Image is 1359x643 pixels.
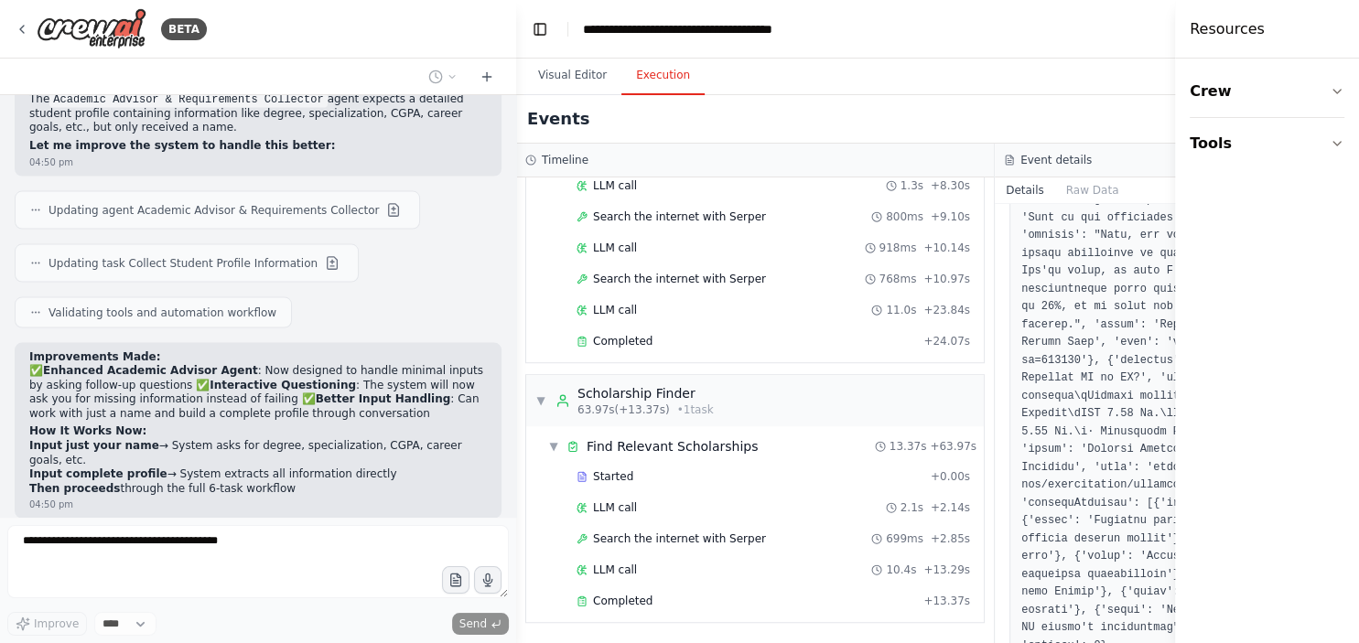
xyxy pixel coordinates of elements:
[901,178,923,193] span: 1.3s
[930,439,976,454] span: + 63.97s
[923,272,970,286] span: + 10.97s
[886,563,916,577] span: 10.4s
[459,616,487,631] span: Send
[879,272,917,286] span: 768ms
[535,393,546,408] span: ▼
[1190,18,1265,40] h4: Resources
[29,350,161,363] strong: Improvements Made:
[316,392,451,405] strong: Better Input Handling
[442,566,469,594] button: Upload files
[542,153,588,167] h3: Timeline
[49,256,318,271] span: Updating task Collect Student Profile Information
[472,66,502,88] button: Start a new chat
[677,402,714,417] span: • 1 task
[29,482,487,497] li: through the full 6-task workflow
[593,178,637,193] span: LLM call
[593,563,637,577] span: LLM call
[931,469,970,484] span: + 0.00s
[49,91,327,108] code: Academic Advisor & Requirements Collector
[931,531,970,546] span: + 2.85s
[923,303,970,317] span: + 23.84s
[29,439,159,452] strong: Input just your name
[923,563,970,577] span: + 13.29s
[527,106,589,132] h2: Events
[577,402,670,417] span: 63.97s (+13.37s)
[593,334,653,348] span: Completed
[931,178,970,193] span: + 8.30s
[931,500,970,515] span: + 2.14s
[593,531,766,546] span: Search the internet with Serper
[29,92,487,135] p: The agent expects a detailed student profile containing information like degree, specialization, ...
[1190,66,1344,117] button: Crew
[886,303,916,317] span: 11.0s
[548,439,559,454] span: ▼
[34,616,79,631] span: Improve
[49,203,379,218] span: Updating agent Academic Advisor & Requirements Collector
[29,364,487,421] p: ✅ : Now designed to handle minimal inputs by asking follow-up questions ✅ : The system will now a...
[1055,177,1130,203] button: Raw Data
[37,8,146,49] img: Logo
[621,57,705,95] button: Execution
[583,20,789,38] nav: breadcrumb
[29,482,120,495] strong: Then proceeds
[593,469,633,484] span: Started
[931,209,970,224] span: + 9.10s
[7,612,87,636] button: Improve
[474,566,502,594] button: Click to speak your automation idea
[995,177,1055,203] button: Details
[593,594,653,608] span: Completed
[886,209,923,224] span: 800ms
[29,424,146,437] strong: How It Works Now:
[210,379,356,391] strong: Interactive Questioning
[29,498,73,511] div: 04:50 pm
[886,531,923,546] span: 699ms
[29,139,335,152] strong: Let me improve the system to handle this better:
[421,66,465,88] button: Switch to previous chat
[1190,118,1344,169] button: Tools
[593,241,637,255] span: LLM call
[593,272,766,286] span: Search the internet with Serper
[593,303,637,317] span: LLM call
[593,209,766,224] span: Search the internet with Serper
[879,241,917,255] span: 918ms
[29,155,73,169] div: 04:50 pm
[923,241,970,255] span: + 10.14s
[49,305,276,320] span: Validating tools and automation workflow
[527,16,553,42] button: Hide left sidebar
[29,439,487,467] li: → System asks for degree, specialization, CGPA, career goals, etc.
[523,57,621,95] button: Visual Editor
[29,467,167,480] strong: Input complete profile
[577,384,714,402] div: Scholarship Finder
[1020,153,1092,167] h3: Event details
[161,18,207,40] div: BETA
[43,364,258,377] strong: Enhanced Academic Advisor Agent
[890,439,927,454] span: 13.37s
[923,334,970,348] span: + 24.07s
[29,467,487,482] li: → System extracts all information directly
[923,594,970,608] span: + 13.37s
[587,437,759,455] div: Find Relevant Scholarships
[452,613,509,635] button: Send
[901,500,923,515] span: 2.1s
[593,500,637,515] span: LLM call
